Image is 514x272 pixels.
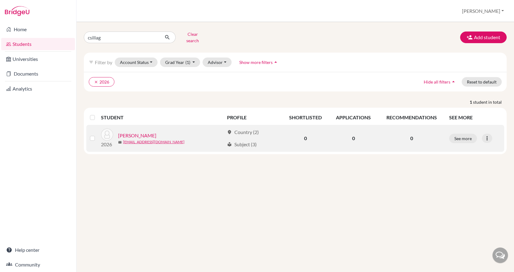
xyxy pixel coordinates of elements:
[5,6,29,16] img: Bridge-U
[160,58,200,67] button: Grad Year(1)
[329,125,378,152] td: 0
[419,77,462,87] button: Hide all filtersarrow_drop_up
[227,141,257,148] div: Subject (3)
[460,32,507,43] button: Add student
[115,58,158,67] button: Account Status
[101,129,113,141] img: Csillag, Miki
[382,135,442,142] p: 0
[118,132,156,139] a: [PERSON_NAME]
[459,5,507,17] button: [PERSON_NAME]
[1,23,75,35] a: Home
[227,130,232,135] span: location_on
[101,141,113,148] p: 2026
[1,38,75,50] a: Students
[176,29,210,45] button: Clear search
[89,60,94,65] i: filter_list
[470,99,473,105] strong: 1
[84,32,160,43] input: Find student by name...
[14,4,26,10] span: Help
[1,53,75,65] a: Universities
[223,110,282,125] th: PROFILE
[424,79,450,84] span: Hide all filters
[1,244,75,256] a: Help center
[239,60,273,65] span: Show more filters
[450,79,456,85] i: arrow_drop_up
[282,110,329,125] th: SHORTLISTED
[449,134,477,143] button: See more
[1,259,75,271] a: Community
[118,140,122,144] span: mail
[1,83,75,95] a: Analytics
[282,125,329,152] td: 0
[462,77,502,87] button: Reset to default
[445,110,504,125] th: SEE MORE
[185,60,190,65] span: (1)
[227,129,259,136] div: Country (2)
[94,80,98,84] i: clear
[203,58,232,67] button: Advisor
[101,110,223,125] th: STUDENT
[1,68,75,80] a: Documents
[89,77,114,87] button: clear2026
[95,59,112,65] span: Filter by
[329,110,378,125] th: APPLICATIONS
[378,110,445,125] th: RECOMMENDATIONS
[473,99,507,105] span: student in total
[234,58,284,67] button: Show more filtersarrow_drop_up
[123,139,184,145] a: [EMAIL_ADDRESS][DOMAIN_NAME]
[227,142,232,147] span: local_library
[273,59,279,65] i: arrow_drop_up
